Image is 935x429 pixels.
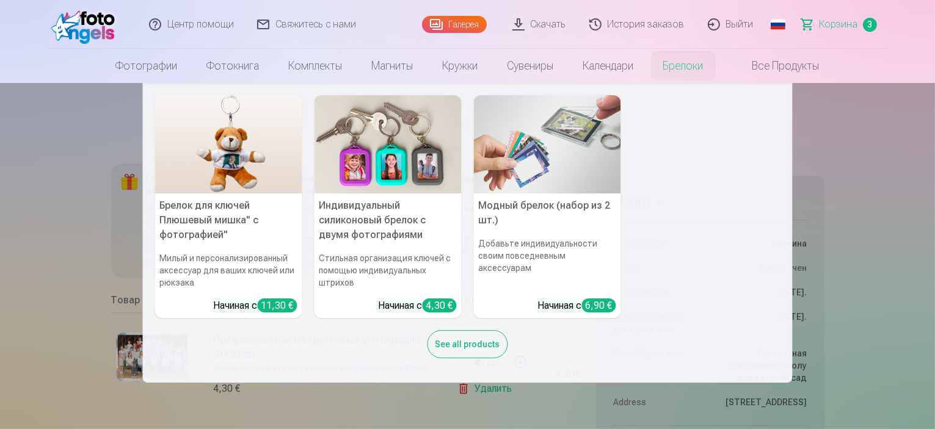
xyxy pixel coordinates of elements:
a: Магниты [357,49,428,83]
a: Все продукты [718,49,834,83]
div: See all products [427,330,508,358]
a: Модный брелок (набор из 2 шт.)Модный брелок (набор из 2 шт.)Добавьте индивидуальности своим повсе... [474,95,621,318]
a: Брелок для ключей Плюшевый мишка" с фотографией"Брелок для ключей Плюшевый мишка" с фотографией"М... [155,95,302,318]
div: 11,30 € [258,298,297,312]
h6: Стильная организация ключей с помощью индивидуальных штрихов [315,247,462,294]
a: Фотографии [101,49,192,83]
h6: Милый и персонализированный аксессуар для ваших ключей или рюкзака [155,247,302,294]
a: Индивидуальный силиконовый брелок с двумя фотографиямиИндивидуальный силиконовый брелок с двумя ф... [315,95,462,318]
img: Индивидуальный силиконовый брелок с двумя фотографиями [315,95,462,193]
div: 6,90 € [582,298,616,312]
div: 4,30 € [423,298,457,312]
h5: Брелок для ключей Плюшевый мишка" с фотографией" [155,193,302,247]
a: Галерея [422,16,487,33]
a: Фотокнига [192,49,274,83]
h5: Индивидуальный силиконовый брелок с двумя фотографиями [315,193,462,247]
a: Сувениры [493,49,569,83]
a: Календари [569,49,649,83]
span: 3 [863,18,877,32]
a: Комплекты [274,49,357,83]
img: Брелок для ключей Плюшевый мишка" с фотографией" [155,95,302,193]
div: Начиная с [538,298,616,313]
span: Корзина [820,17,858,32]
a: See all products [427,337,508,350]
img: Модный брелок (набор из 2 шт.) [474,95,621,193]
a: Кружки [428,49,493,83]
div: Начиная с [379,298,457,313]
h6: Добавьте индивидуальности своим повседневным аксессуарам [474,233,621,294]
h5: Модный брелок (набор из 2 шт.) [474,193,621,233]
img: /fa1 [51,5,122,44]
a: Брелоки [649,49,718,83]
div: Начиная с [214,298,297,313]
